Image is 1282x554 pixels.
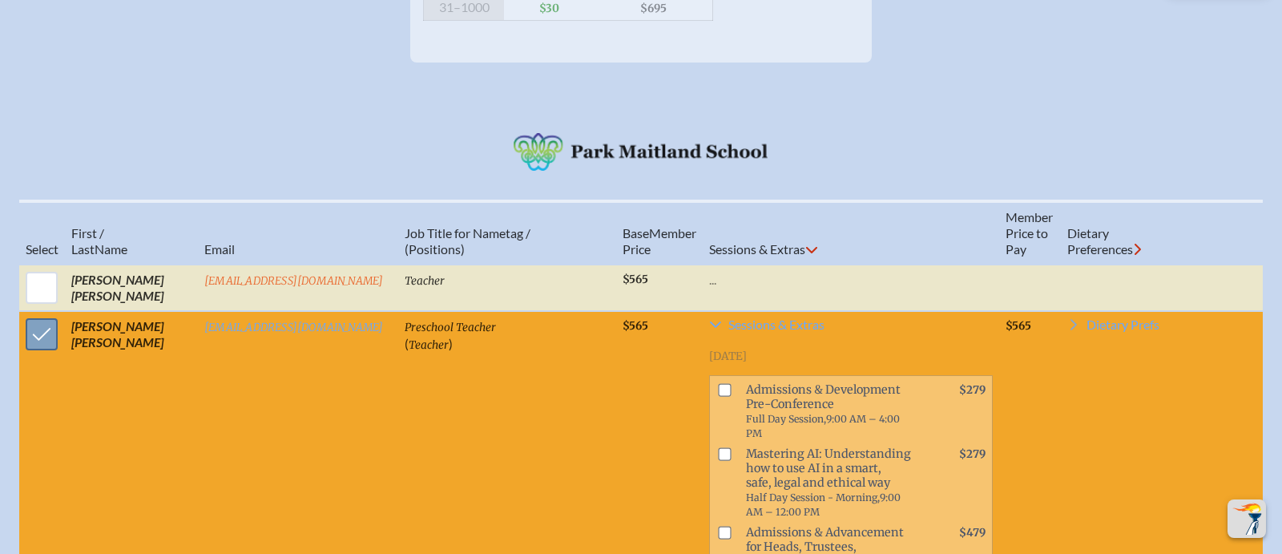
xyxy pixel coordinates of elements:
[1061,201,1184,265] th: Diet
[709,318,993,338] a: Sessions & Extras
[685,225,696,241] span: er
[449,336,453,351] span: )
[999,201,1061,265] th: Member Price to Pay
[1228,499,1266,538] button: Scroll Top
[728,318,824,331] span: Sessions & Extras
[746,413,826,425] span: Full Day Session,
[398,201,616,265] th: Job Title for Nametag / (Positions)
[1086,318,1159,331] span: Dietary Prefs
[703,201,999,265] th: Sessions & Extras
[959,383,986,397] span: $279
[746,491,880,503] span: Half Day Session - Morning,
[1067,318,1159,338] a: Dietary Prefs
[204,274,384,288] a: [EMAIL_ADDRESS][DOMAIN_NAME]
[513,133,769,171] img: Park Maitland School
[65,265,198,311] td: [PERSON_NAME] [PERSON_NAME]
[1067,225,1133,257] span: ary Preferences
[1231,503,1263,535] img: To the top
[1006,319,1031,333] span: $565
[709,350,747,363] span: [DATE]
[709,272,993,288] p: ...
[623,273,648,286] span: $565
[740,443,921,522] span: Mastering AI: Understanding how to use AI in a smart, safe, legal and ethical way
[405,336,409,351] span: (
[623,241,651,257] span: Price
[405,321,496,334] span: Preschool Teacher
[616,201,703,265] th: Memb
[959,526,986,540] span: $479
[623,319,648,333] span: $565
[409,338,449,352] span: Teacher
[623,225,649,241] span: Base
[198,201,398,265] th: Email
[71,225,104,241] span: First /
[26,241,58,257] span: Select
[740,379,921,443] span: Admissions & Development Pre-Conference
[65,201,198,265] th: Name
[204,321,384,334] a: [EMAIL_ADDRESS][DOMAIN_NAME]
[959,447,986,461] span: $279
[405,274,445,288] span: Teacher
[71,241,95,257] span: Last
